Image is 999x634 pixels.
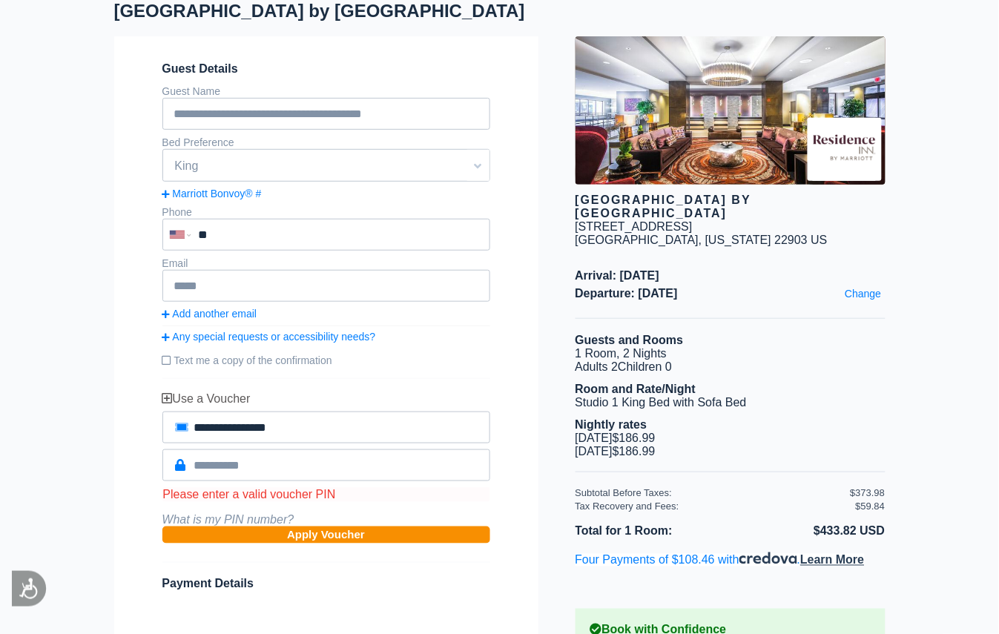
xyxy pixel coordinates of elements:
[576,487,851,498] div: Subtotal Before Taxes:
[576,396,886,409] li: Studio 1 King Bed with Sofa Bed
[731,521,886,541] li: $433.82 USD
[576,347,886,360] li: 1 Room, 2 Nights
[576,269,886,283] span: Arrival: [DATE]
[705,234,771,246] span: [US_STATE]
[808,118,882,181] img: Brand logo for Residence Inn by Marriott Charlottesville Downtown
[162,188,490,199] a: Marriott Bonvoy® #
[162,487,490,502] div: Please enter a valid voucher PIN
[576,360,886,374] li: Adults 2
[163,153,489,179] span: King
[851,487,886,498] div: $373.98
[618,360,672,373] span: Children 0
[162,513,294,526] i: What is my PIN number?
[775,234,808,246] span: 22903
[162,257,188,269] label: Email
[576,383,696,395] b: Room and Rate/Night
[164,220,195,249] div: United States: +1
[576,220,693,234] div: [STREET_ADDRESS]
[162,331,490,343] a: Any special requests or accessibility needs?
[162,85,221,97] label: Guest Name
[162,349,490,372] label: Text me a copy of the confirmation
[576,194,886,220] div: [GEOGRAPHIC_DATA] by [GEOGRAPHIC_DATA]
[576,501,851,512] div: Tax Recovery and Fees:
[162,526,490,544] button: Apply Voucher
[576,445,886,458] li: [DATE] $186.99
[576,334,684,346] b: Guests and Rooms
[576,554,865,567] span: Four Payments of $108.46 with .
[162,136,234,148] label: Bed Preference
[162,578,254,590] span: Payment Details
[576,418,647,431] b: Nightly rates
[576,287,886,300] span: Departure: [DATE]
[576,554,865,567] a: Four Payments of $108.46 with.Learn More
[841,284,885,303] a: Change
[576,36,886,185] img: hotel image
[162,392,490,406] div: Use a Voucher
[800,554,864,567] span: Learn More
[162,206,192,218] label: Phone
[576,234,702,246] span: [GEOGRAPHIC_DATA],
[576,521,731,541] li: Total for 1 Room:
[811,234,828,246] span: US
[856,501,886,512] div: $59.84
[114,1,576,22] h1: [GEOGRAPHIC_DATA] by [GEOGRAPHIC_DATA]
[576,432,886,445] li: [DATE] $186.99
[162,308,490,320] a: Add another email
[162,62,490,76] span: Guest Details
